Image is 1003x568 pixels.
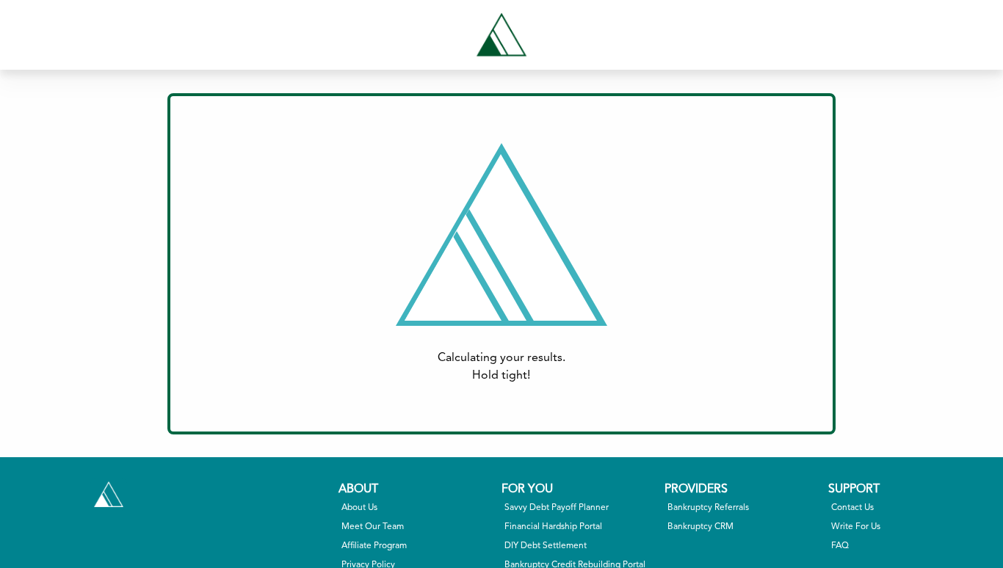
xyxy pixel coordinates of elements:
a: FAQ [831,539,981,553]
img: Tryascend.com [94,481,123,506]
div: Providers [665,481,820,498]
a: Savvy Debt Payoff Planner [504,501,654,514]
div: About [338,481,494,498]
div: For You [501,481,657,498]
a: Bankruptcy CRM [667,520,817,534]
a: DIY Debt Settlement [504,539,654,553]
a: About Us [341,501,491,514]
a: Tryascend.com [338,12,665,58]
a: Bankruptcy Referrals [667,501,817,514]
img: Tryascend.com [474,12,529,58]
a: Affiliate Program [341,539,491,553]
div: Calculating your results. Hold tight! [217,349,786,385]
a: Write For Us [831,520,981,534]
a: Tryascend.com [90,478,127,510]
a: Contact Us [831,501,981,514]
div: Support [828,481,984,498]
a: Financial Hardship Portal [504,520,654,534]
a: Meet Our Team [341,520,491,534]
